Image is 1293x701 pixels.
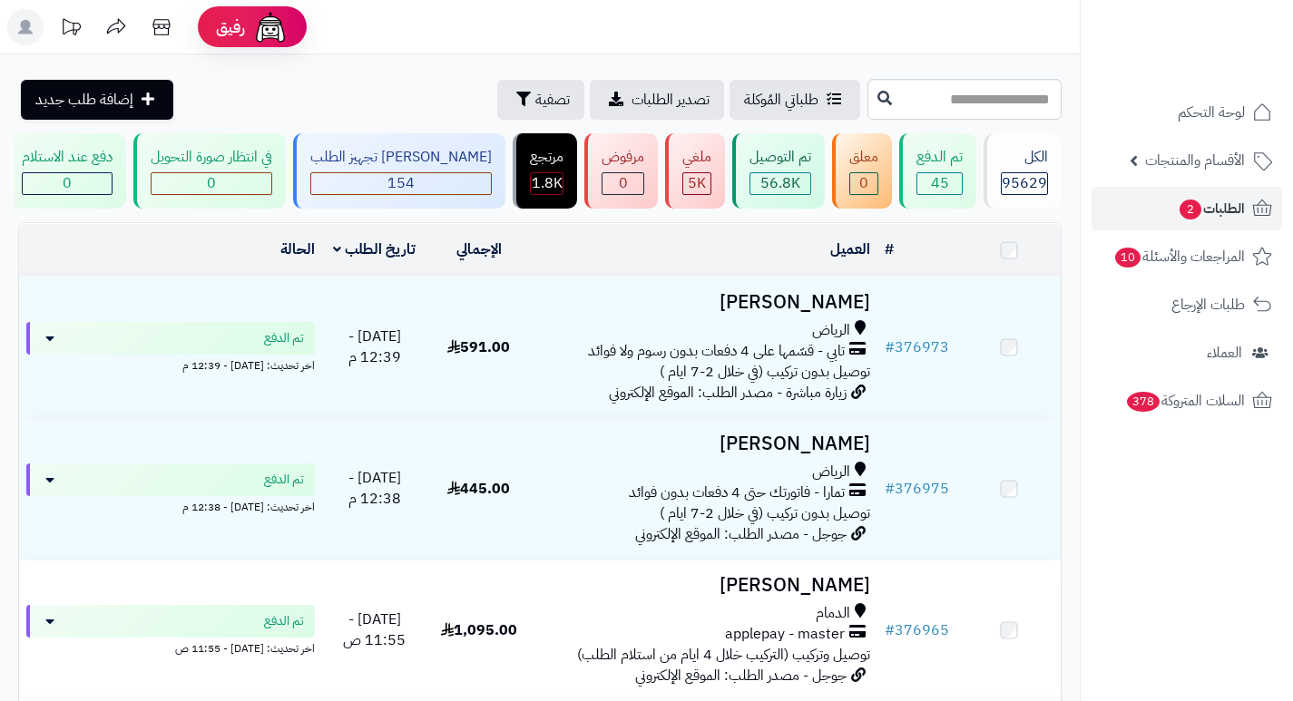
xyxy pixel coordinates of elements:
[348,326,401,368] span: [DATE] - 12:39 م
[21,80,173,120] a: إضافة طلب جديد
[343,609,406,651] span: [DATE] - 11:55 ص
[252,9,289,45] img: ai-face.png
[1,133,130,209] a: دفع عند الاستلام 0
[48,9,93,50] a: تحديثات المنصة
[26,638,315,657] div: اخر تحديث: [DATE] - 11:55 ص
[980,133,1065,209] a: الكل95629
[509,133,581,209] a: مرتجع 1.8K
[632,89,710,111] span: تصدير الطلبات
[729,133,828,209] a: تم التوصيل 56.8K
[683,173,710,194] div: 4985
[816,603,850,624] span: الدمام
[152,173,271,194] div: 0
[348,467,401,510] span: [DATE] - 12:38 م
[1092,91,1282,134] a: لوحة التحكم
[333,239,416,260] a: تاريخ الطلب
[885,336,949,358] a: #376973
[35,89,133,111] span: إضافة طلب جديد
[1092,379,1282,423] a: السلات المتروكة378
[1178,100,1245,125] span: لوحة التحكم
[859,172,868,194] span: 0
[311,173,491,194] div: 154
[280,239,315,260] a: الحالة
[1127,392,1160,412] span: 378
[1092,235,1282,278] a: المراجعات والأسئلة10
[830,239,870,260] a: العميل
[660,361,870,383] span: توصيل بدون تركيب (في خلال 2-7 ايام )
[216,16,245,38] span: رفيق
[26,355,315,374] div: اخر تحديث: [DATE] - 12:39 م
[916,147,963,168] div: تم الدفع
[760,172,800,194] span: 56.8K
[590,80,724,120] a: تصدير الطلبات
[1092,331,1282,375] a: العملاء
[688,172,706,194] span: 5K
[310,147,492,168] div: [PERSON_NAME] تجهيز الطلب
[1207,340,1242,365] span: العملاء
[750,173,810,194] div: 56788
[538,292,870,313] h3: [PERSON_NAME]
[1115,248,1141,268] span: 10
[749,147,811,168] div: تم التوصيل
[531,173,563,194] div: 1817
[812,320,850,341] span: الرياض
[849,147,878,168] div: معلق
[63,172,72,194] span: 0
[456,239,502,260] a: الإجمالي
[609,382,847,404] span: زيارة مباشرة - مصدر الطلب: الموقع الإلكتروني
[850,173,877,194] div: 0
[682,147,711,168] div: ملغي
[1125,388,1245,414] span: السلات المتروكة
[812,462,850,482] span: الرياض
[577,644,870,666] span: توصيل وتركيب (التركيب خلال 4 ايام من استلام الطلب)
[1002,172,1047,194] span: 95629
[629,482,845,503] span: تمارا - فاتورتك حتى 4 دفعات بدون فوائد
[441,619,517,641] span: 1,095.00
[264,329,304,347] span: تم الدفع
[885,478,949,500] a: #376975
[22,147,113,168] div: دفع عند الاستلام
[660,502,870,524] span: توصيل بدون تركيب (في خلال 2-7 ايام )
[931,172,949,194] span: 45
[730,80,860,120] a: طلباتي المُوكلة
[1001,147,1048,168] div: الكل
[447,336,510,358] span: 591.00
[23,173,112,194] div: 0
[1092,187,1282,230] a: الطلبات2
[530,147,563,168] div: مرتجع
[885,619,949,641] a: #376965
[387,172,415,194] span: 154
[130,133,289,209] a: في انتظار صورة التحويل 0
[1092,283,1282,326] a: طلبات الإرجاع
[885,619,895,641] span: #
[1145,148,1245,173] span: الأقسام والمنتجات
[885,336,895,358] span: #
[497,80,584,120] button: تصفية
[725,624,845,645] span: applepay - master
[635,665,847,686] span: جوجل - مصدر الطلب: الموقع الإلكتروني
[588,341,845,362] span: تابي - قسّمها على 4 دفعات بدون رسوم ولا فوائد
[1170,51,1276,89] img: logo-2.png
[744,89,818,111] span: طلباتي المُوكلة
[661,133,729,209] a: ملغي 5K
[602,173,643,194] div: 0
[538,575,870,596] h3: [PERSON_NAME]
[828,133,896,209] a: معلق 0
[538,433,870,454] h3: [PERSON_NAME]
[885,239,894,260] a: #
[602,147,644,168] div: مرفوض
[151,147,272,168] div: في انتظار صورة التحويل
[1180,200,1201,219] span: 2
[1113,244,1245,269] span: المراجعات والأسئلة
[1171,292,1245,317] span: طلبات الإرجاع
[264,612,304,630] span: تم الدفع
[896,133,980,209] a: تم الدفع 45
[289,133,509,209] a: [PERSON_NAME] تجهيز الطلب 154
[532,172,563,194] span: 1.8K
[447,478,510,500] span: 445.00
[535,89,570,111] span: تصفية
[917,173,962,194] div: 45
[264,471,304,489] span: تم الدفع
[635,523,847,545] span: جوجل - مصدر الطلب: الموقع الإلكتروني
[885,478,895,500] span: #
